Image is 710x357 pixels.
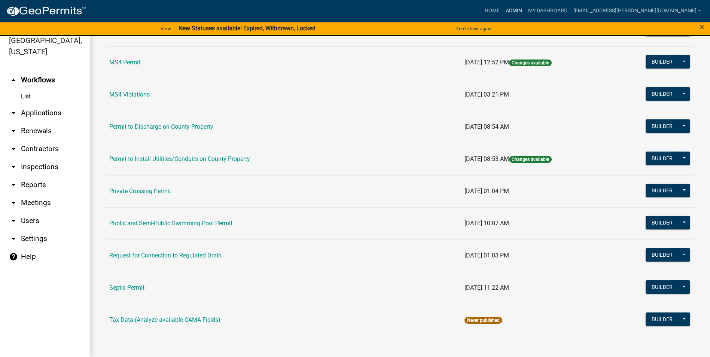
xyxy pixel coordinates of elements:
[525,4,570,18] a: My Dashboard
[503,4,525,18] a: Admin
[9,162,18,171] i: arrow_drop_down
[9,234,18,243] i: arrow_drop_down
[109,91,150,98] a: MS4 Violations
[700,22,704,32] span: ×
[646,280,679,294] button: Builder
[158,22,174,35] a: View
[452,22,494,35] button: Don't show again
[646,55,679,68] button: Builder
[464,284,509,291] span: [DATE] 11:22 AM
[464,252,509,259] span: [DATE] 01:03 PM
[179,25,316,32] strong: New Statuses available! Expired, Withdrawn, Locked
[9,109,18,118] i: arrow_drop_down
[646,312,679,326] button: Builder
[9,180,18,189] i: arrow_drop_down
[464,91,509,98] span: [DATE] 03:21 PM
[9,144,18,153] i: arrow_drop_down
[109,187,171,195] a: Private Crossing Permit
[646,216,679,229] button: Builder
[700,22,704,31] button: Close
[646,87,679,101] button: Builder
[482,4,503,18] a: Home
[646,184,679,197] button: Builder
[464,123,509,130] span: [DATE] 08:54 AM
[509,59,552,66] span: Changes available
[109,220,232,227] a: Public and Semi-Public Swimming Pool Permit
[646,119,679,133] button: Builder
[109,316,220,323] a: Tax Data (Analyze available CAMA Fields)
[109,155,250,162] a: Permit to Install Utilities/Conduits on County Property
[509,156,552,163] span: Changes available
[646,152,679,165] button: Builder
[9,76,18,85] i: arrow_drop_up
[570,4,704,18] a: [EMAIL_ADDRESS][PERSON_NAME][DOMAIN_NAME]
[109,284,144,291] a: Septic Permit
[464,155,509,162] span: [DATE] 08:53 AM
[9,216,18,225] i: arrow_drop_down
[109,252,222,259] a: Request for Connection to Regulated Drain
[464,317,502,324] span: Never published
[464,59,509,66] span: [DATE] 12:52 PM
[109,123,213,130] a: Permit to Discharge on County Property
[109,59,140,66] a: MS4 Permit
[646,248,679,262] button: Builder
[9,198,18,207] i: arrow_drop_down
[9,126,18,135] i: arrow_drop_down
[464,220,509,227] span: [DATE] 10:07 AM
[464,187,509,195] span: [DATE] 01:04 PM
[9,252,18,261] i: help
